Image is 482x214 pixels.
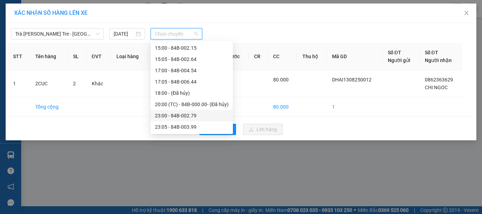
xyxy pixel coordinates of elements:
div: 17:00 - 84B-004.54 [155,67,229,74]
th: CC [267,43,297,70]
span: Người gửi [388,57,410,63]
span: DHAI1308250012 [332,77,372,82]
th: Tên hàng [30,43,67,70]
td: Tổng cộng [30,97,67,117]
td: 1 [7,70,30,97]
span: Người nhận [425,57,452,63]
span: Số ĐT [388,50,401,55]
td: Khác [86,70,111,97]
th: SL [67,43,86,70]
th: Thu hộ [297,43,326,70]
div: 20:00 (TC) - 84B-000.00 - (Đã hủy) [155,100,229,108]
div: 23:00 - 84B-002.79 [155,112,229,120]
span: Trà Vinh - Bến Tre - Sài Gòn [15,29,100,39]
div: 17:05 - 84B-006.44 [155,78,229,86]
th: CR [248,43,268,70]
th: ĐVT [86,43,111,70]
th: Ghi chú [147,43,178,70]
div: 15:00 - 84B-002.15 [155,44,229,52]
button: uploadLên hàng [243,124,283,135]
span: 0862363629 [425,77,453,82]
span: 2 [73,81,76,86]
th: Loại hàng [111,43,147,70]
td: 1 [326,97,382,117]
td: 80.000 [267,97,297,117]
span: CHI NGOC [425,85,448,90]
span: 80.000 [273,77,289,82]
div: 23:05 - 84B-003.99 [155,123,229,131]
button: Close [457,4,476,23]
span: close [464,10,469,16]
span: Số ĐT [425,50,438,55]
td: 2CUC [30,70,67,97]
th: Mã GD [326,43,382,70]
span: XÁC NHẬN SỐ HÀNG LÊN XE [14,10,88,16]
div: 18:00 - (Đã hủy) [155,89,229,97]
input: 13/08/2025 [114,30,134,38]
span: Chọn chuyến [155,29,198,39]
div: 15:05 - 84B-002.64 [155,55,229,63]
th: STT [7,43,30,70]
